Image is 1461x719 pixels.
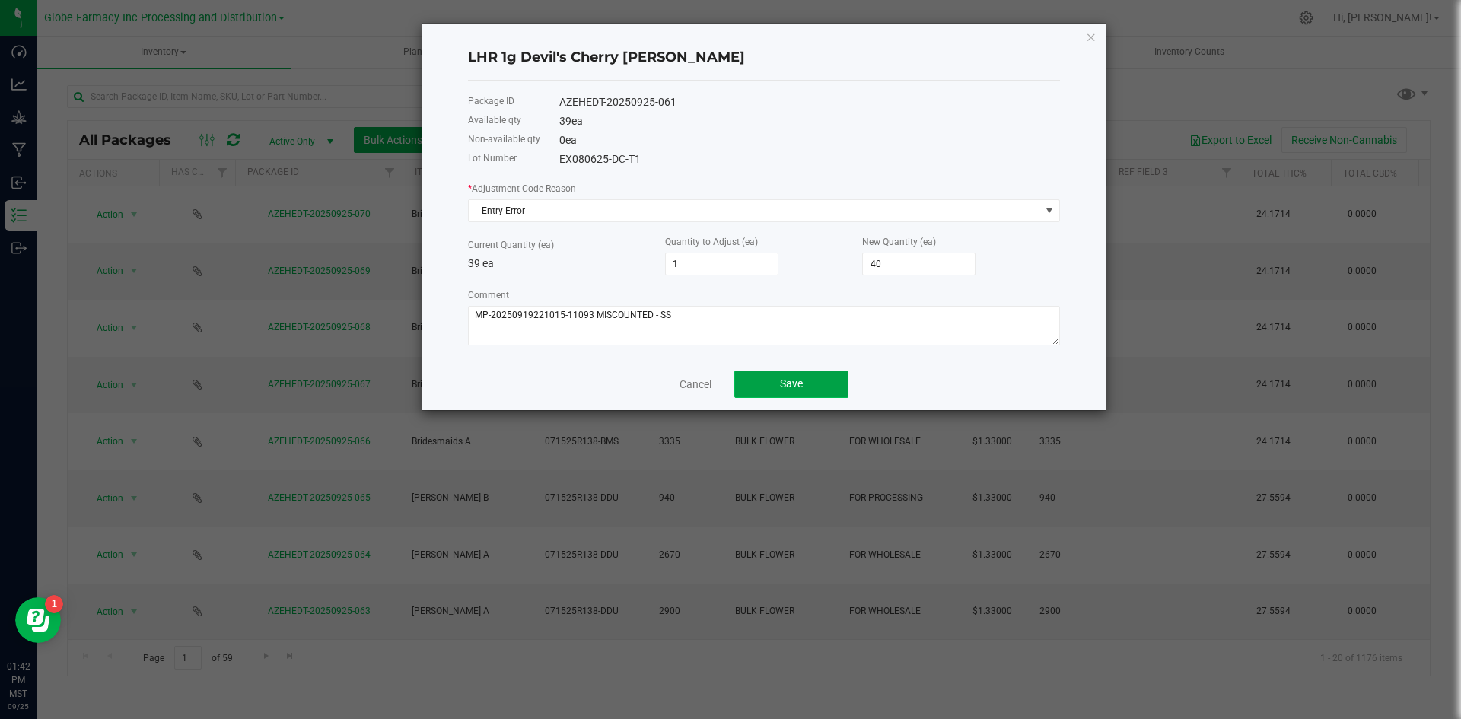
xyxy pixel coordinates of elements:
span: Save [780,377,803,390]
label: Package ID [468,94,514,108]
label: Quantity to Adjust (ea) [665,235,758,249]
span: Entry Error [469,200,1040,221]
div: EX080625-DC-T1 [559,151,1060,167]
p: 39 ea [468,256,665,272]
label: Lot Number [468,151,517,165]
h4: LHR 1g Devil's Cherry [PERSON_NAME] [468,48,1060,68]
label: Comment [468,288,509,302]
button: Save [734,371,848,398]
label: New Quantity (ea) [862,235,936,249]
iframe: Resource center unread badge [45,595,63,613]
input: 0 [863,253,975,275]
div: AZEHEDT-20250925-061 [559,94,1060,110]
a: Cancel [680,377,711,392]
iframe: Resource center [15,597,61,643]
label: Adjustment Code Reason [468,182,576,196]
label: Current Quantity (ea) [468,238,554,252]
div: 39 [559,113,1060,129]
label: Available qty [468,113,521,127]
input: 0 [666,253,778,275]
span: ea [565,134,577,146]
div: 0 [559,132,1060,148]
label: Non-available qty [468,132,540,146]
span: ea [571,115,583,127]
